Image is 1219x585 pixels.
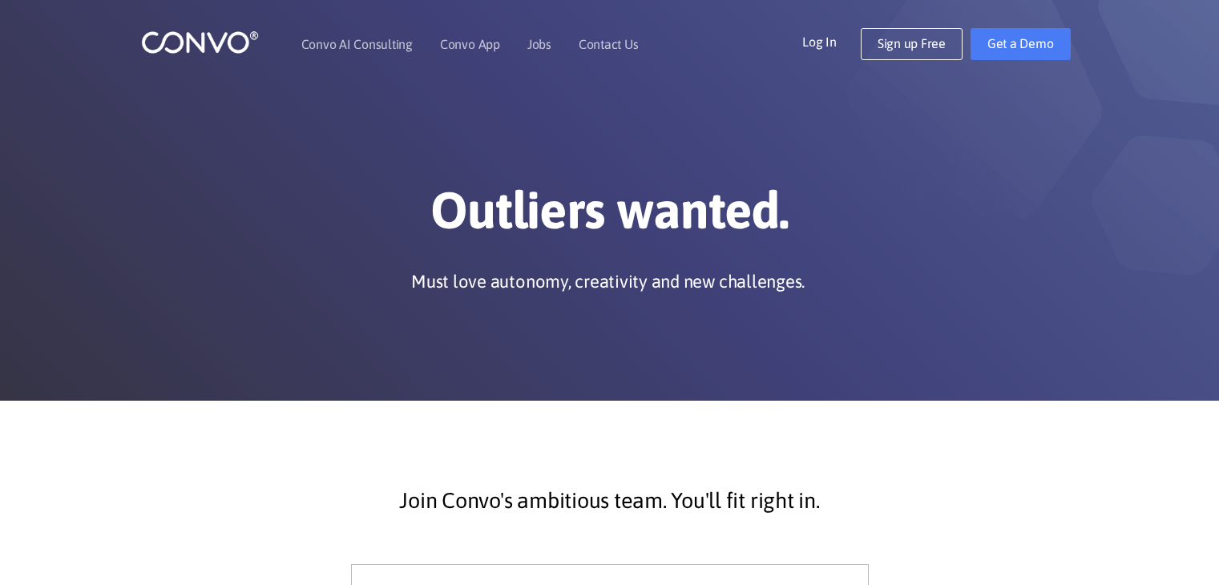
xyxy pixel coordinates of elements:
[440,38,500,50] a: Convo App
[527,38,551,50] a: Jobs
[301,38,413,50] a: Convo AI Consulting
[141,30,259,54] img: logo_1.png
[802,28,861,54] a: Log In
[177,481,1043,521] p: Join Convo's ambitious team. You'll fit right in.
[971,28,1071,60] a: Get a Demo
[861,28,963,60] a: Sign up Free
[411,269,805,293] p: Must love autonomy, creativity and new challenges.
[579,38,639,50] a: Contact Us
[165,180,1055,253] h1: Outliers wanted.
